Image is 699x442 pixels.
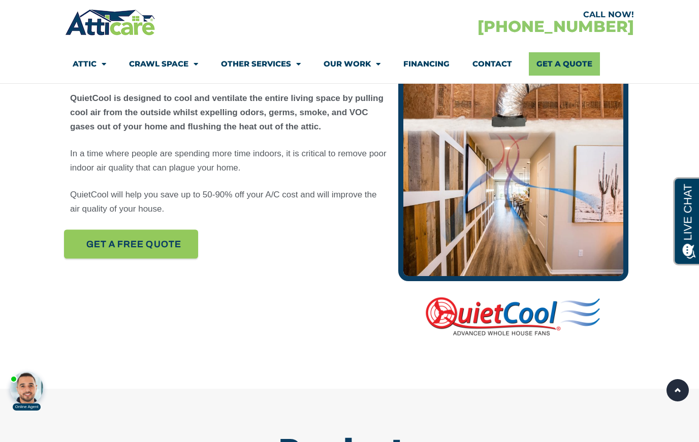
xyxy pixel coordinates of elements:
[64,230,198,259] a: Get A FREE quote
[86,235,181,253] span: Get A FREE quote
[73,52,626,76] nav: Menu
[25,8,82,21] span: Opens a chat window
[73,52,106,76] a: Attic
[403,52,450,76] a: Financing
[349,11,634,19] div: CALL NOW!
[324,52,380,76] a: Our Work
[472,52,512,76] a: Contact
[70,188,388,216] p: QuietCool will help you save up to 50-90% off your A/C cost and will improve the air quality of y...
[70,93,384,131] strong: QuietCool is designed to cool and ventilate the entire living space by pulling cool air from the ...
[529,52,600,76] a: Get A Quote
[70,149,387,173] span: In a time where people are spending more time indoors, it is critical to remove poor indoor air q...
[129,52,198,76] a: Crawl Space
[5,351,61,412] iframe: Chat Invitation
[221,52,301,76] a: Other Services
